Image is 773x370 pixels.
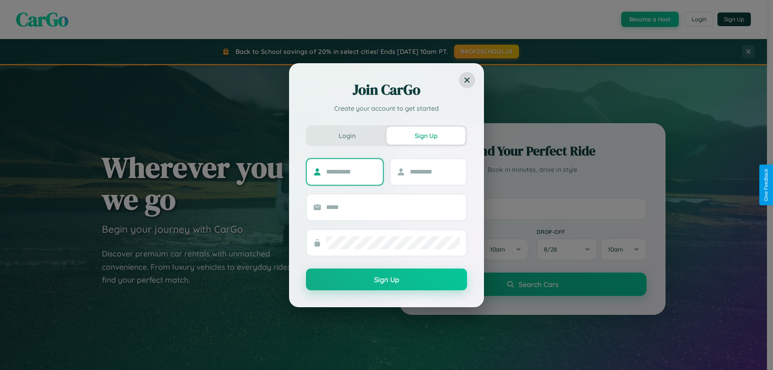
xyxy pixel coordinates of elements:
[308,127,386,145] button: Login
[306,80,467,99] h2: Join CarGo
[306,103,467,113] p: Create your account to get started
[763,169,769,201] div: Give Feedback
[306,269,467,290] button: Sign Up
[386,127,465,145] button: Sign Up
